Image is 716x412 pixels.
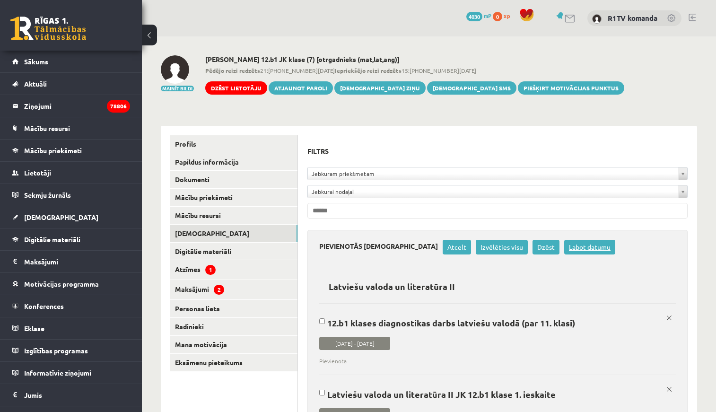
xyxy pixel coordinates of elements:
a: Atzīmes1 [170,260,297,280]
span: 4030 [466,12,482,21]
span: 1 [205,265,216,275]
a: Izvēlēties visu [476,240,528,254]
span: [DEMOGRAPHIC_DATA] [24,213,98,221]
a: [DEMOGRAPHIC_DATA] SMS [427,81,516,95]
a: Mana motivācija [170,336,297,353]
a: Mācību resursi [12,117,130,139]
a: R1TV komanda [608,13,657,23]
legend: Maksājumi [24,251,130,272]
a: [DEMOGRAPHIC_DATA] [12,206,130,228]
h2: [PERSON_NAME] 12.b1 JK klase (7) [otrgadnieks (mat,lat,ang)] [205,55,624,63]
span: Lietotāji [24,168,51,177]
span: Eklase [24,324,44,333]
a: Ziņojumi78806 [12,95,130,117]
p: 12.b1 klases diagnostikas darbs latviešu valodā (par 11. klasi) [319,318,669,328]
a: Jebkurai nodaļai [308,185,687,198]
img: Patriks Gailāns [161,55,189,84]
a: Jebkuram priekšmetam [308,167,687,180]
span: Digitālie materiāli [24,235,80,244]
span: 21:[PHONE_NUMBER][DATE] 15:[PHONE_NUMBER][DATE] [205,66,624,75]
a: Motivācijas programma [12,273,130,295]
a: Mācību resursi [170,207,297,224]
a: Personas lieta [170,300,297,317]
span: Sākums [24,57,48,66]
a: Informatīvie ziņojumi [12,362,130,384]
a: Mācību priekšmeti [12,140,130,161]
p: Latviešu valoda un literatūra II JK 12.b1 klase 1. ieskaite [319,389,669,399]
a: Digitālie materiāli [170,243,297,260]
input: Latviešu valoda un literatūra II JK 12.b1 klase 1. ieskaite [DATE] - [DATE] Pievienota x [319,389,325,396]
a: Profils [170,135,297,153]
a: Maksājumi [12,251,130,272]
span: 0 [493,12,502,21]
span: Izglītības programas [24,346,88,355]
span: Jebkurai nodaļai [312,185,675,198]
a: Maksājumi2 [170,280,297,299]
a: Mācību priekšmeti [170,189,297,206]
legend: Ziņojumi [24,95,130,117]
span: Konferences [24,302,64,310]
span: Informatīvie ziņojumi [24,368,91,377]
a: Dzēst [533,240,559,254]
span: mP [484,12,491,19]
a: Sekmju žurnāls [12,184,130,206]
span: Motivācijas programma [24,280,99,288]
a: Dokumenti [170,171,297,188]
h2: Latviešu valoda un literatūra II [319,275,464,298]
a: Aktuāli [12,73,130,95]
a: 4030 mP [466,12,491,19]
button: Mainīt bildi [161,86,194,91]
a: Dzēst lietotāju [205,81,267,95]
a: Lietotāji [12,162,130,184]
span: Jebkuram priekšmetam [312,167,675,180]
b: Iepriekšējo reizi redzēts [335,67,402,74]
a: Sākums [12,51,130,72]
a: Atcelt [443,240,471,254]
span: xp [504,12,510,19]
span: Sekmju žurnāls [24,191,71,199]
a: Atjaunot paroli [269,81,333,95]
i: 78806 [107,100,130,113]
span: Mācību resursi [24,124,70,132]
input: 12.b1 klases diagnostikas darbs latviešu valodā (par 11. klasi) [DATE] - [DATE] Pievienota x [319,318,325,324]
a: x [663,311,676,324]
a: x [663,383,676,396]
h3: Filtrs [307,145,676,158]
a: Piešķirt motivācijas punktus [518,81,624,95]
span: Pievienota [319,357,669,365]
a: Labot datumu [564,240,615,254]
a: Papildus informācija [170,153,297,171]
a: 0 xp [493,12,515,19]
img: R1TV komanda [592,14,602,24]
a: Jumis [12,384,130,406]
a: Radinieki [170,318,297,335]
span: Aktuāli [24,79,47,88]
a: Konferences [12,295,130,317]
span: [DATE] - [DATE] [319,337,390,350]
span: 2 [214,285,224,295]
a: Eksāmenu pieteikums [170,354,297,371]
a: Eklase [12,317,130,339]
span: Mācību priekšmeti [24,146,82,155]
h3: Pievienotās [DEMOGRAPHIC_DATA] [319,240,443,250]
a: Digitālie materiāli [12,228,130,250]
a: Izglītības programas [12,340,130,361]
span: Jumis [24,391,42,399]
a: [DEMOGRAPHIC_DATA] ziņu [334,81,426,95]
b: Pēdējo reizi redzēts [205,67,260,74]
a: [DEMOGRAPHIC_DATA] [170,225,297,242]
a: Rīgas 1. Tālmācības vidusskola [10,17,86,40]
